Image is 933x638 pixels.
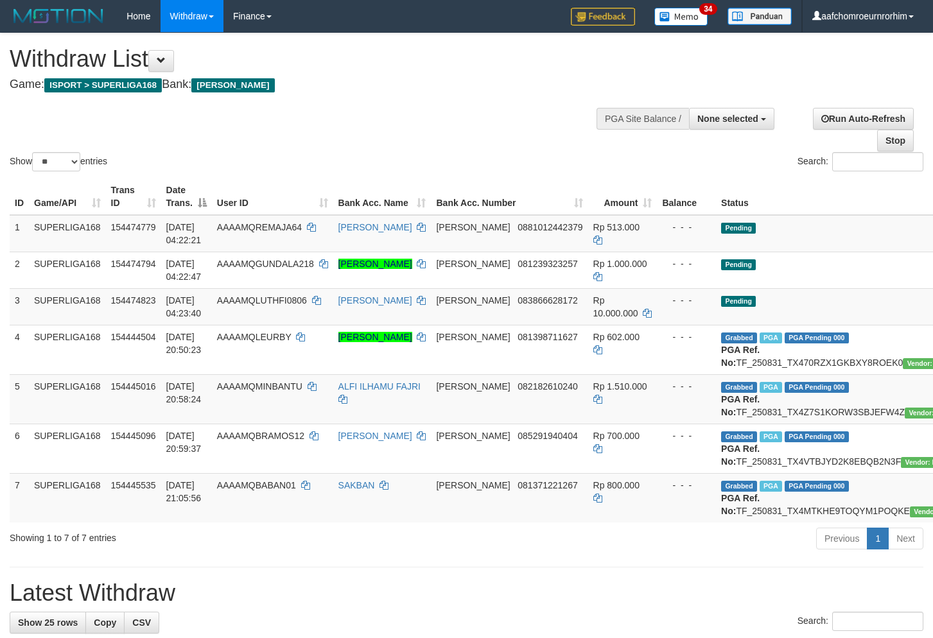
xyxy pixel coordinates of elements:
b: PGA Ref. No: [721,345,760,368]
span: Copy 0881012442379 to clipboard [518,222,582,232]
span: [DATE] 04:22:21 [166,222,202,245]
a: [PERSON_NAME] [338,222,412,232]
b: PGA Ref. No: [721,394,760,417]
span: [PERSON_NAME] [436,480,510,490]
span: [DATE] 04:23:40 [166,295,202,318]
span: PGA Pending [785,332,849,343]
td: 3 [10,288,29,325]
a: [PERSON_NAME] [338,431,412,441]
td: SUPERLIGA168 [29,325,106,374]
span: Copy 081239323257 to clipboard [518,259,577,269]
b: PGA Ref. No: [721,493,760,516]
span: AAAAMQLUTHFI0806 [217,295,307,306]
span: Grabbed [721,481,757,492]
h1: Latest Withdraw [10,580,923,606]
span: Marked by aafounsreynich [760,332,782,343]
div: - - - [662,429,711,442]
th: User ID: activate to sort column ascending [212,178,333,215]
span: AAAAMQREMAJA64 [217,222,302,232]
span: Rp 10.000.000 [593,295,638,318]
a: SAKBAN [338,480,375,490]
a: [PERSON_NAME] [338,295,412,306]
span: 154474794 [111,259,156,269]
img: panduan.png [728,8,792,25]
span: PGA Pending [785,431,849,442]
a: Show 25 rows [10,612,86,634]
a: Next [888,528,923,549]
div: - - - [662,294,711,307]
span: Marked by aafheankoy [760,382,782,393]
div: - - - [662,257,711,270]
span: Rp 602.000 [593,332,640,342]
img: Button%20Memo.svg [654,8,708,26]
div: - - - [662,221,711,234]
span: Rp 800.000 [593,480,640,490]
span: Rp 1.000.000 [593,259,647,269]
span: [DATE] 20:50:23 [166,332,202,355]
a: [PERSON_NAME] [338,259,412,269]
span: Pending [721,296,756,307]
span: Show 25 rows [18,617,78,628]
span: Grabbed [721,431,757,442]
a: Stop [877,130,914,151]
td: SUPERLIGA168 [29,215,106,252]
div: - - - [662,479,711,492]
span: 34 [699,3,717,15]
span: [PERSON_NAME] [436,222,510,232]
label: Show entries [10,152,107,171]
span: Rp 1.510.000 [593,381,647,392]
span: 154474823 [111,295,156,306]
span: Grabbed [721,382,757,393]
a: CSV [124,612,159,634]
td: 2 [10,252,29,288]
label: Search: [798,612,923,631]
span: [PERSON_NAME] [436,431,510,441]
span: [PERSON_NAME] [436,259,510,269]
span: Pending [721,223,756,234]
td: 6 [10,424,29,473]
a: Run Auto-Refresh [813,108,914,130]
span: [DATE] 21:05:56 [166,480,202,503]
td: 1 [10,215,29,252]
span: None selected [697,114,758,124]
span: Copy 081371221267 to clipboard [518,480,577,490]
div: - - - [662,380,711,393]
button: None selected [689,108,774,130]
h4: Game: Bank: [10,78,609,91]
span: Grabbed [721,332,757,343]
span: Copy 083866628172 to clipboard [518,295,577,306]
span: Rp 700.000 [593,431,640,441]
a: 1 [867,528,889,549]
div: Showing 1 to 7 of 7 entries [10,526,379,544]
b: PGA Ref. No: [721,444,760,467]
span: ISPORT > SUPERLIGA168 [44,78,162,92]
th: Bank Acc. Number: activate to sort column ascending [431,178,588,215]
td: 5 [10,374,29,424]
th: Trans ID: activate to sort column ascending [106,178,161,215]
th: Game/API: activate to sort column ascending [29,178,106,215]
input: Search: [832,612,923,631]
span: Copy 085291940404 to clipboard [518,431,577,441]
span: [DATE] 04:22:47 [166,259,202,282]
span: Copy [94,617,116,628]
div: - - - [662,331,711,343]
span: AAAAMQGUNDALA218 [217,259,314,269]
td: SUPERLIGA168 [29,288,106,325]
span: PGA Pending [785,481,849,492]
span: AAAAMQMINBANTU [217,381,302,392]
span: 154445096 [111,431,156,441]
th: Date Trans.: activate to sort column descending [161,178,212,215]
span: [DATE] 20:58:24 [166,381,202,404]
span: [DATE] 20:59:37 [166,431,202,454]
a: Copy [85,612,125,634]
span: 154444504 [111,332,156,342]
span: Copy 081398711627 to clipboard [518,332,577,342]
div: PGA Site Balance / [597,108,689,130]
img: MOTION_logo.png [10,6,107,26]
span: [PERSON_NAME] [436,381,510,392]
select: Showentries [32,152,80,171]
span: [PERSON_NAME] [436,295,510,306]
h1: Withdraw List [10,46,609,72]
span: Rp 513.000 [593,222,640,232]
span: Pending [721,259,756,270]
